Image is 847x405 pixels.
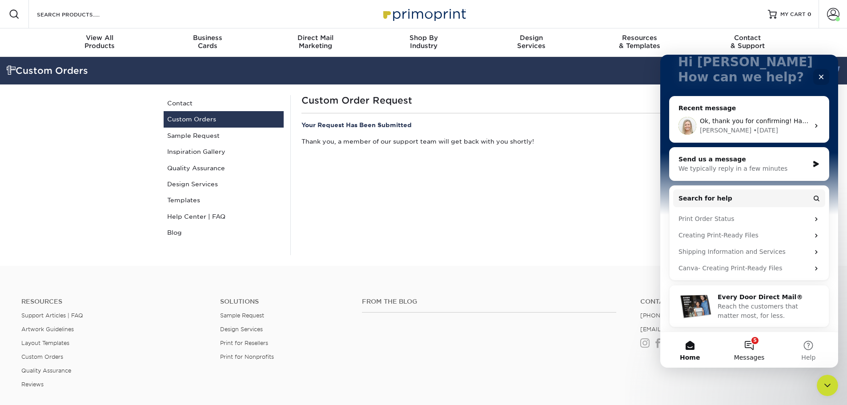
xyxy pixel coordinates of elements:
[21,326,74,333] a: Artwork Guidelines
[18,139,72,148] span: Search for help
[18,100,149,109] div: Send us a message
[220,340,268,346] a: Print for Resellers
[153,34,261,50] div: Cards
[18,176,149,185] div: Creating Print-Ready Files
[13,156,165,172] div: Print Order Status
[478,34,586,42] span: Design
[220,326,263,333] a: Design Services
[164,225,284,241] a: Blog
[220,312,264,319] a: Sample Request
[21,340,69,346] a: Layout Templates
[153,14,169,30] div: Close
[817,375,838,396] iframe: Intercom live chat
[807,11,811,17] span: 0
[164,144,284,160] a: Inspiration Gallery
[694,34,802,42] span: Contact
[13,189,165,205] div: Shipping Information and Services
[13,205,165,222] div: Canva- Creating Print-Ready Files
[301,137,680,146] p: Thank you, a member of our support team will get back with you shortly!
[301,121,412,128] strong: Your Request Has Been Submitted
[21,312,83,319] a: Support Articles | FAQ
[21,367,71,374] a: Quality Assurance
[57,238,160,247] div: Every Door Direct Mail®
[586,28,694,57] a: Resources& Templates
[18,160,149,169] div: Print Order Status
[694,34,802,50] div: & Support
[301,95,680,106] h1: Custom Order Request
[220,298,349,305] h4: Solutions
[74,300,104,306] span: Messages
[153,28,261,57] a: BusinessCards
[261,34,369,42] span: Direct Mail
[379,4,468,24] img: Primoprint
[164,192,284,208] a: Templates
[640,326,747,333] a: [EMAIL_ADDRESS][DOMAIN_NAME]
[13,172,165,189] div: Creating Print-Ready Files
[261,28,369,57] a: Direct MailMarketing
[220,353,274,360] a: Print for Nonprofits
[57,248,138,265] span: Reach the customers that matter most, for less.
[40,63,212,70] span: Ok, thank you for confirming! Have a great afternoon :)
[40,71,91,80] div: [PERSON_NAME]
[164,128,284,144] a: Sample Request
[640,298,826,305] a: Contact
[586,34,694,42] span: Resources
[369,34,478,50] div: Industry
[9,231,169,273] div: Every Door Direct Mail®Reach the customers that matter most, for less.
[36,9,123,20] input: SEARCH PRODUCTS.....
[369,34,478,42] span: Shop By
[59,277,118,313] button: Messages
[164,95,284,111] a: Contact
[261,34,369,50] div: Marketing
[660,55,838,368] iframe: Intercom live chat
[46,28,154,57] a: View AllProducts
[164,160,284,176] a: Quality Assurance
[369,28,478,57] a: Shop ByIndustry
[46,34,154,50] div: Products
[478,34,586,50] div: Services
[18,109,149,119] div: We typically reply in a few minutes
[362,298,616,305] h4: From the Blog
[119,277,178,313] button: Help
[164,111,284,127] a: Custom Orders
[164,176,284,192] a: Design Services
[20,300,40,306] span: Home
[141,300,155,306] span: Help
[21,298,207,305] h4: Resources
[640,312,695,319] a: [PHONE_NUMBER]
[164,209,284,225] a: Help Center | FAQ
[153,34,261,42] span: Business
[18,209,149,218] div: Canva- Creating Print-Ready Files
[478,28,586,57] a: DesignServices
[21,353,63,360] a: Custom Orders
[586,34,694,50] div: & Templates
[780,11,806,18] span: MY CART
[18,192,149,202] div: Shipping Information and Services
[93,71,118,80] div: • [DATE]
[9,92,169,126] div: Send us a messageWe typically reply in a few minutes
[46,34,154,42] span: View All
[13,135,165,152] button: Search for help
[694,28,802,57] a: Contact& Support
